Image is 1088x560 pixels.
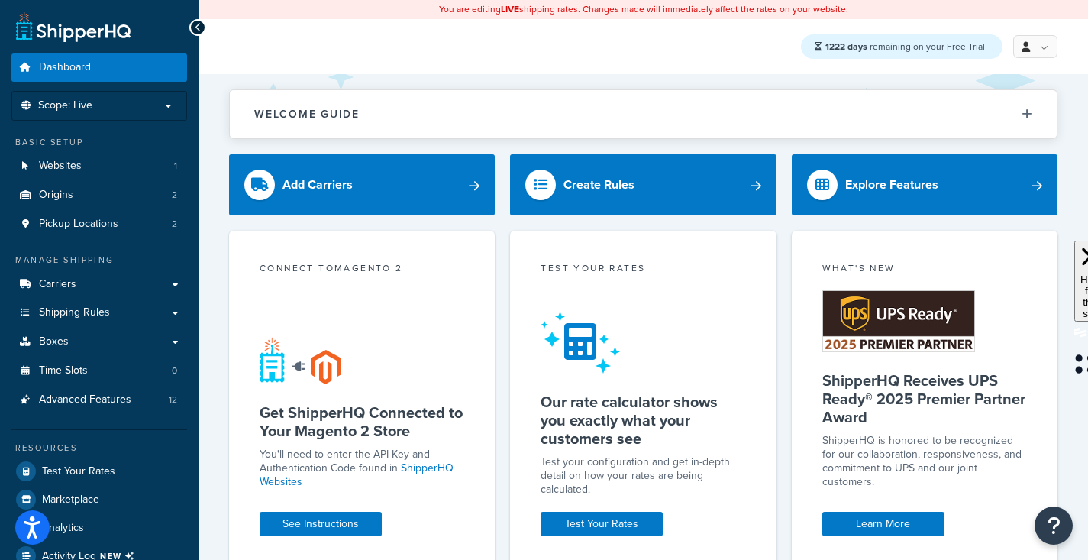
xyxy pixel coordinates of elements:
[254,108,360,120] h2: Welcome Guide
[169,393,177,406] span: 12
[11,210,187,238] a: Pickup Locations2
[563,174,634,196] div: Create Rules
[11,181,187,209] a: Origins2
[11,210,187,238] li: Pickup Locations
[260,403,464,440] h5: Get ShipperHQ Connected to Your Magento 2 Store
[11,181,187,209] li: Origins
[39,335,69,348] span: Boxes
[282,174,353,196] div: Add Carriers
[174,160,177,173] span: 1
[541,455,745,497] div: Test your configuration and get in-depth detail on how your rates are being calculated.
[39,160,82,173] span: Websites
[1035,507,1073,545] button: Open Resource Center
[260,512,382,536] a: See Instructions
[39,61,91,74] span: Dashboard
[825,40,985,53] span: remaining on your Free Trial
[11,357,187,385] a: Time Slots0
[39,278,76,291] span: Carriers
[39,306,110,319] span: Shipping Rules
[510,154,776,215] a: Create Rules
[822,434,1027,489] p: ShipperHQ is honored to be recognized for our collaboration, responsiveness, and commitment to UP...
[38,99,92,112] span: Scope: Live
[822,261,1027,279] div: What's New
[260,337,341,384] img: connect-shq-magento-24cdf84b.svg
[260,448,464,489] p: You'll need to enter the API Key and Authentication Code found in
[42,465,115,478] span: Test Your Rates
[172,364,177,377] span: 0
[11,386,187,414] a: Advanced Features12
[39,189,73,202] span: Origins
[825,40,867,53] strong: 1222 days
[792,154,1057,215] a: Explore Features
[229,154,495,215] a: Add Carriers
[11,270,187,299] a: Carriers
[11,514,187,542] a: Analytics
[11,254,187,267] div: Manage Shipping
[39,393,131,406] span: Advanced Features
[11,299,187,327] a: Shipping Rules
[260,460,454,490] a: ShipperHQ Websites
[845,174,938,196] div: Explore Features
[11,152,187,180] a: Websites1
[11,458,187,485] a: Test Your Rates
[11,136,187,149] div: Basic Setup
[11,486,187,513] a: Marketplace
[172,218,177,231] span: 2
[11,53,187,82] a: Dashboard
[11,386,187,414] li: Advanced Features
[230,90,1057,138] button: Welcome Guide
[541,261,745,279] div: Test your rates
[39,218,118,231] span: Pickup Locations
[39,364,88,377] span: Time Slots
[11,152,187,180] li: Websites
[11,442,187,455] div: Resources
[822,512,944,536] a: Learn More
[501,2,519,16] b: LIVE
[11,357,187,385] li: Time Slots
[822,371,1027,426] h5: ShipperHQ Receives UPS Ready® 2025 Premier Partner Award
[541,393,745,448] h5: Our rate calculator shows you exactly what your customers see
[172,189,177,202] span: 2
[11,328,187,356] a: Boxes
[541,512,663,536] a: Test Your Rates
[260,261,464,279] div: Connect to Magento 2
